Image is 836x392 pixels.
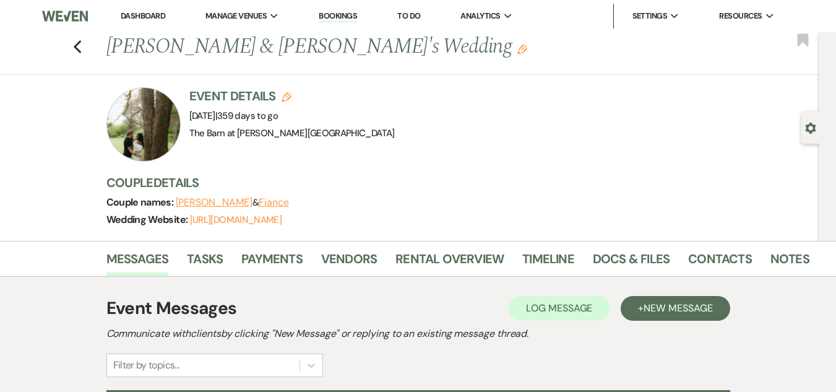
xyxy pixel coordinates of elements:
[460,10,500,22] span: Analytics
[189,127,395,139] span: The Barn at [PERSON_NAME][GEOGRAPHIC_DATA]
[644,302,712,315] span: New Message
[106,174,799,191] h3: Couple Details
[106,249,169,276] a: Messages
[241,249,303,276] a: Payments
[632,10,668,22] span: Settings
[189,110,278,122] span: [DATE]
[176,196,289,209] span: &
[106,295,237,321] h1: Event Messages
[190,214,282,226] a: [URL][DOMAIN_NAME]
[395,249,504,276] a: Rental Overview
[106,326,730,341] h2: Communicate with clients by clicking "New Message" or replying to an existing message thread.
[176,198,252,207] button: [PERSON_NAME]
[719,10,762,22] span: Resources
[42,3,88,29] img: Weven Logo
[259,198,289,207] button: Fiance
[106,32,661,62] h1: [PERSON_NAME] & [PERSON_NAME]'s Wedding
[688,249,752,276] a: Contacts
[113,358,179,373] div: Filter by topics...
[805,121,816,133] button: Open lead details
[517,43,527,54] button: Edit
[205,10,267,22] span: Manage Venues
[621,296,730,321] button: +New Message
[106,196,176,209] span: Couple names:
[187,249,223,276] a: Tasks
[189,87,395,105] h3: Event Details
[121,11,165,21] a: Dashboard
[321,249,377,276] a: Vendors
[526,302,592,315] span: Log Message
[770,249,809,276] a: Notes
[106,213,190,226] span: Wedding Website:
[319,11,357,22] a: Bookings
[215,110,278,122] span: |
[509,296,610,321] button: Log Message
[522,249,574,276] a: Timeline
[397,11,420,21] a: To Do
[217,110,278,122] span: 359 days to go
[593,249,670,276] a: Docs & Files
